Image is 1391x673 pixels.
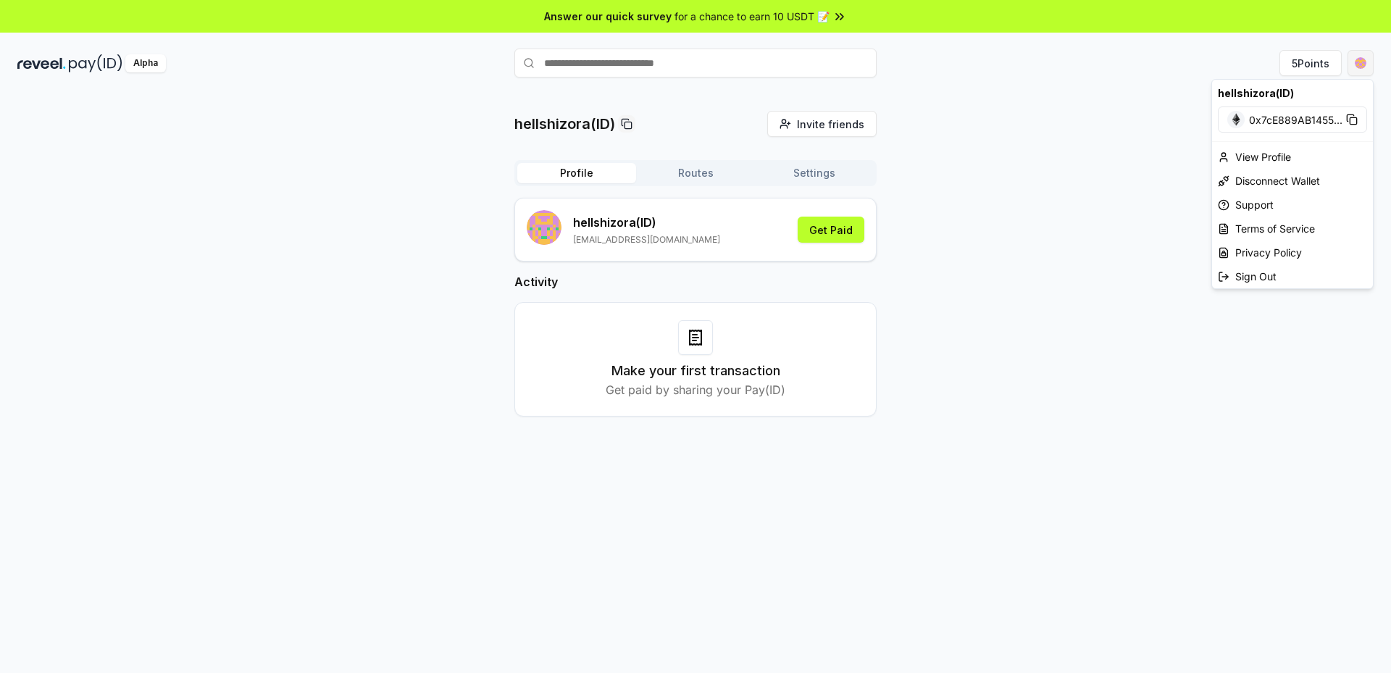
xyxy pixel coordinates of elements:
[1212,264,1373,288] div: Sign Out
[1212,193,1373,217] a: Support
[1212,169,1373,193] div: Disconnect Wallet
[1212,80,1373,106] div: hellshizora(ID)
[1212,217,1373,241] a: Terms of Service
[1212,145,1373,169] div: View Profile
[1227,111,1245,128] img: Ethereum
[1212,241,1373,264] a: Privacy Policy
[1249,112,1342,128] span: 0x7cE889AB1455 ...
